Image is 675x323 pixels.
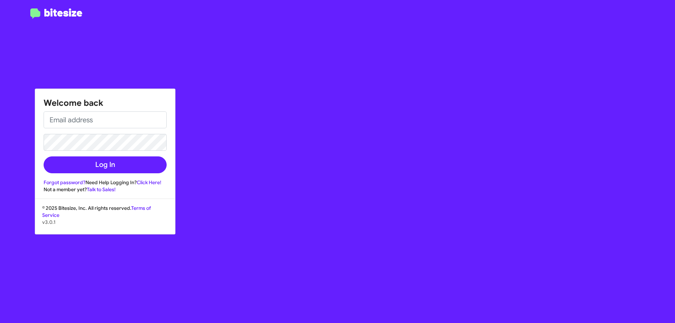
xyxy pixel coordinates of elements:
h1: Welcome back [44,97,167,109]
p: v3.0.1 [42,219,168,226]
button: Log In [44,156,167,173]
input: Email address [44,111,167,128]
a: Talk to Sales! [87,186,116,193]
div: © 2025 Bitesize, Inc. All rights reserved. [35,205,175,234]
div: Need Help Logging In? [44,179,167,186]
div: Not a member yet? [44,186,167,193]
a: Forgot password? [44,179,85,186]
a: Click Here! [137,179,161,186]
